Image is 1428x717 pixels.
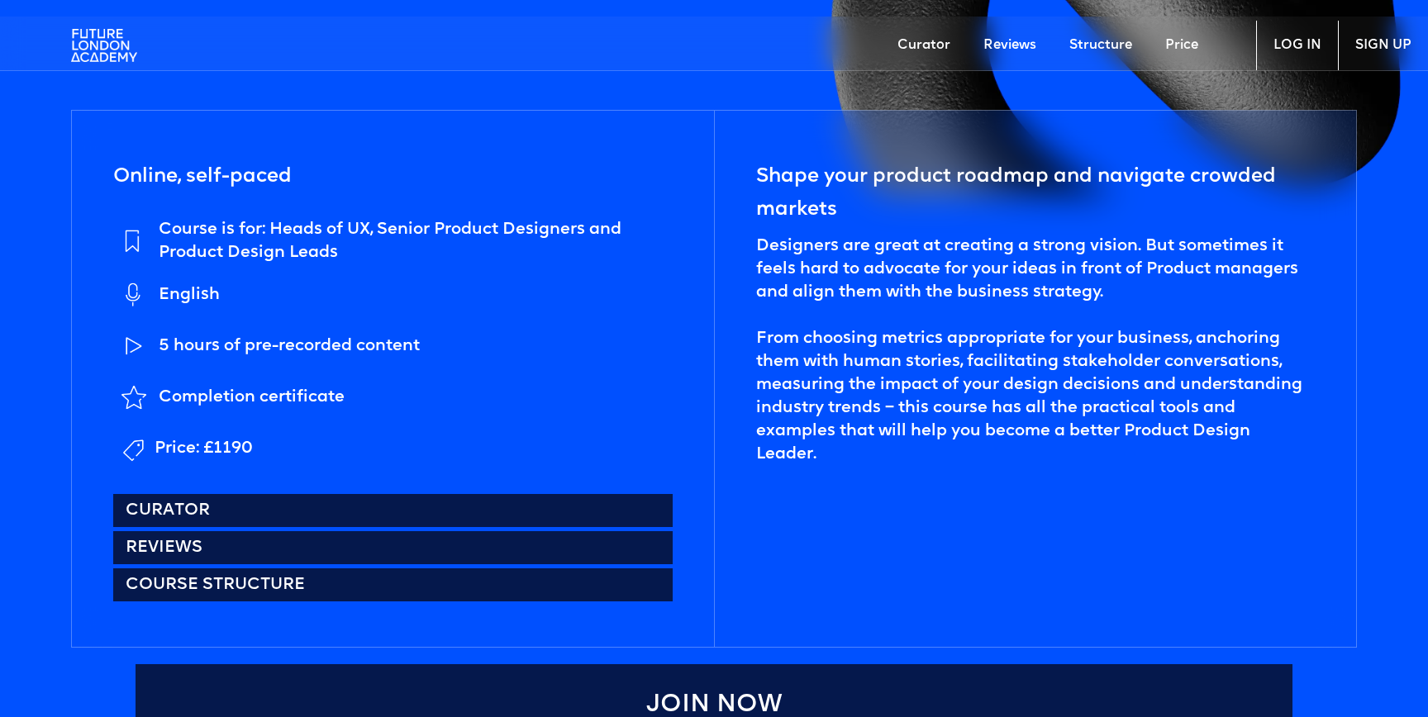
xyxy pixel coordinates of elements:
[881,21,967,70] a: Curator
[113,494,673,527] a: Curator
[1338,21,1428,70] a: SIGN UP
[159,218,673,264] div: Course is for: Heads of UX, Senior Product Designers and Product Design Leads
[1053,21,1149,70] a: Structure
[1149,21,1215,70] a: Price
[113,531,673,564] a: Reviews
[756,160,1315,226] h5: Shape your product roadmap and navigate crowded markets
[113,568,673,601] a: Course structure
[1256,21,1338,70] a: LOG IN
[159,386,345,409] div: Completion certificate
[155,437,253,460] div: Price: £1190
[113,160,292,193] h5: Online, self-paced
[159,335,420,358] div: 5 hours of pre-recorded content
[967,21,1053,70] a: Reviews
[159,283,220,306] div: English
[756,235,1315,466] div: Designers are great at creating a strong vision. But sometimes it feels hard to advocate for your...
